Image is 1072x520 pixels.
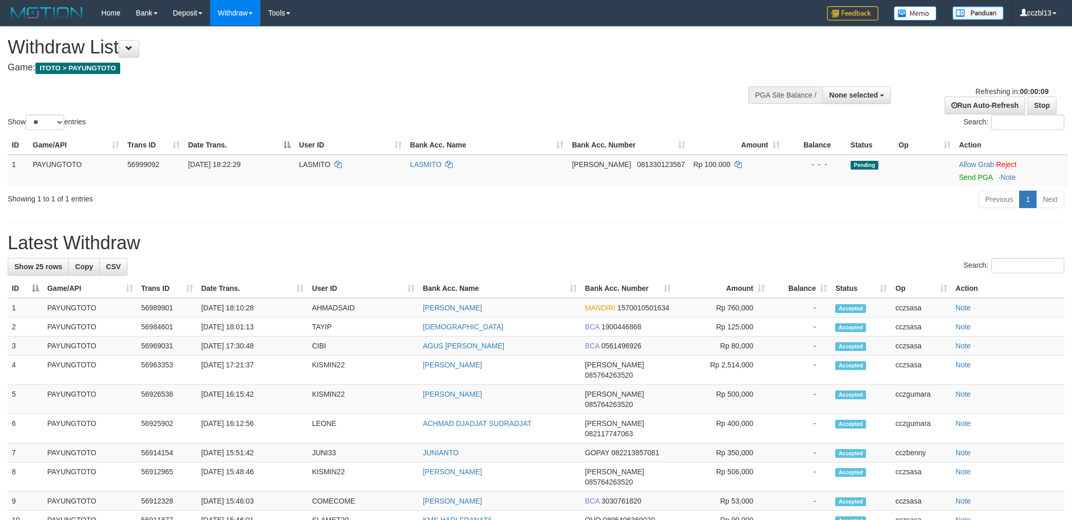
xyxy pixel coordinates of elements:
a: Note [955,304,971,312]
td: Rp 125,000 [675,318,769,337]
td: cczsasa [891,298,951,318]
td: [DATE] 15:48:46 [197,462,308,492]
span: [PERSON_NAME] [585,390,644,398]
td: cczsasa [891,318,951,337]
span: Refreshing in: [975,87,1048,96]
span: Show 25 rows [14,263,62,271]
td: cczsasa [891,356,951,385]
td: [DATE] 16:15:42 [197,385,308,414]
strong: 00:00:09 [1020,87,1048,96]
a: Note [955,361,971,369]
a: Note [955,468,971,476]
a: Reject [996,160,1017,169]
h4: Game: [8,63,704,73]
td: PAYUNGTOTO [43,414,137,443]
td: Rp 506,000 [675,462,769,492]
span: LASMITO [299,160,330,169]
input: Search: [991,258,1064,273]
td: 4 [8,356,43,385]
th: Status [847,136,894,155]
span: Copy 1570010501634 to clipboard [617,304,669,312]
span: Copy 082117747063 to clipboard [585,430,633,438]
td: 1 [8,155,29,187]
input: Search: [991,115,1064,130]
a: Note [955,419,971,428]
td: Rp 350,000 [675,443,769,462]
img: panduan.png [952,6,1004,20]
a: [PERSON_NAME] [423,390,482,398]
span: [PERSON_NAME] [572,160,631,169]
th: Amount: activate to sort column ascending [675,279,769,298]
td: PAYUNGTOTO [43,462,137,492]
td: [DATE] 18:10:28 [197,298,308,318]
span: Accepted [835,468,866,477]
a: LASMITO [410,160,441,169]
a: [PERSON_NAME] [423,361,482,369]
td: TAYIP [308,318,419,337]
span: Copy 085764263520 to clipboard [585,400,633,408]
td: [DATE] 16:12:56 [197,414,308,443]
td: PAYUNGTOTO [43,337,137,356]
th: Amount: activate to sort column ascending [689,136,784,155]
td: cczsasa [891,462,951,492]
td: 3 [8,337,43,356]
span: BCA [585,497,599,505]
td: cczsasa [891,492,951,511]
a: Stop [1027,97,1057,114]
div: - - - [788,159,842,170]
td: - [769,492,832,511]
td: KISMIN22 [308,462,419,492]
img: Feedback.jpg [827,6,878,21]
td: - [769,385,832,414]
td: cczgumara [891,414,951,443]
td: PAYUNGTOTO [43,356,137,385]
th: User ID: activate to sort column ascending [295,136,406,155]
td: 1 [8,298,43,318]
th: Date Trans.: activate to sort column ascending [197,279,308,298]
span: [PERSON_NAME] [585,361,644,369]
img: Button%20Memo.svg [894,6,937,21]
td: PAYUNGTOTO [43,298,137,318]
a: ACHMAD DJADJAT SUDRADJAT [423,419,532,428]
select: Showentries [26,115,64,130]
span: Accepted [835,361,866,370]
td: 6 [8,414,43,443]
div: Showing 1 to 1 of 1 entries [8,190,439,204]
td: · [955,155,1068,187]
a: Run Auto-Refresh [945,97,1025,114]
td: PAYUNGTOTO [43,443,137,462]
span: Accepted [835,323,866,332]
label: Search: [964,115,1064,130]
h1: Latest Withdraw [8,233,1064,253]
th: ID [8,136,29,155]
span: Pending [851,161,878,170]
td: - [769,443,832,462]
span: ITOTO > PAYUNGTOTO [35,63,120,74]
a: Note [955,497,971,505]
td: [DATE] 17:21:37 [197,356,308,385]
span: Copy 1900446868 to clipboard [601,323,642,331]
a: Previous [979,191,1020,208]
span: Rp 100.000 [693,160,730,169]
td: KISMIN22 [308,356,419,385]
span: · [959,160,996,169]
th: Balance [784,136,847,155]
th: Game/API: activate to sort column ascending [43,279,137,298]
span: [PERSON_NAME] [585,468,644,476]
td: Rp 80,000 [675,337,769,356]
span: 56999092 [127,160,159,169]
a: JUNIANTO [423,449,459,457]
th: Game/API: activate to sort column ascending [29,136,123,155]
th: Trans ID: activate to sort column ascending [123,136,184,155]
th: Op: activate to sort column ascending [891,279,951,298]
a: [DEMOGRAPHIC_DATA] [423,323,503,331]
td: - [769,356,832,385]
td: cczsasa [891,337,951,356]
span: Accepted [835,420,866,429]
span: Copy 3030761820 to clipboard [601,497,642,505]
a: Show 25 rows [8,258,69,275]
a: Copy [68,258,100,275]
td: 8 [8,462,43,492]
span: [PERSON_NAME] [585,419,644,428]
td: PAYUNGTOTO [29,155,123,187]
